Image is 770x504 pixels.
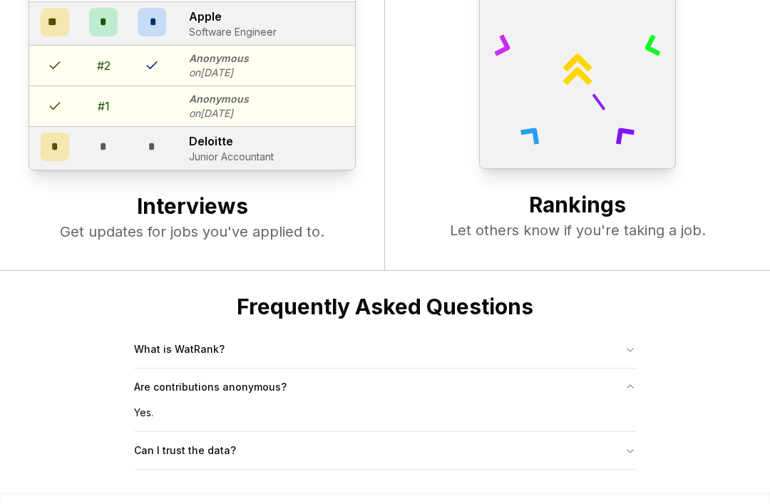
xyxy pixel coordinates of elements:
p: on [DATE] [189,106,249,120]
p: on [DATE] [189,66,249,80]
button: Can I trust the data? [134,432,636,469]
div: Are contributions anonymous? [134,406,636,431]
h2: Interviews [29,193,356,222]
button: Are contributions anonymous? [134,369,636,406]
p: Anonymous [189,92,249,106]
p: Let others know if you're taking a job. [414,220,741,240]
div: # 2 [97,57,111,74]
button: What is WatRank? [134,331,636,368]
p: Deloitte [189,133,274,150]
p: Anonymous [189,51,249,66]
p: Software Engineer [189,25,277,39]
div: # 1 [98,98,110,115]
p: Apple [189,8,277,25]
div: Yes. [134,406,636,431]
p: Junior Accountant [189,150,274,164]
h2: Rankings [414,192,741,220]
h2: Frequently Asked Questions [134,294,636,319]
p: Get updates for jobs you've applied to. [29,222,356,242]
